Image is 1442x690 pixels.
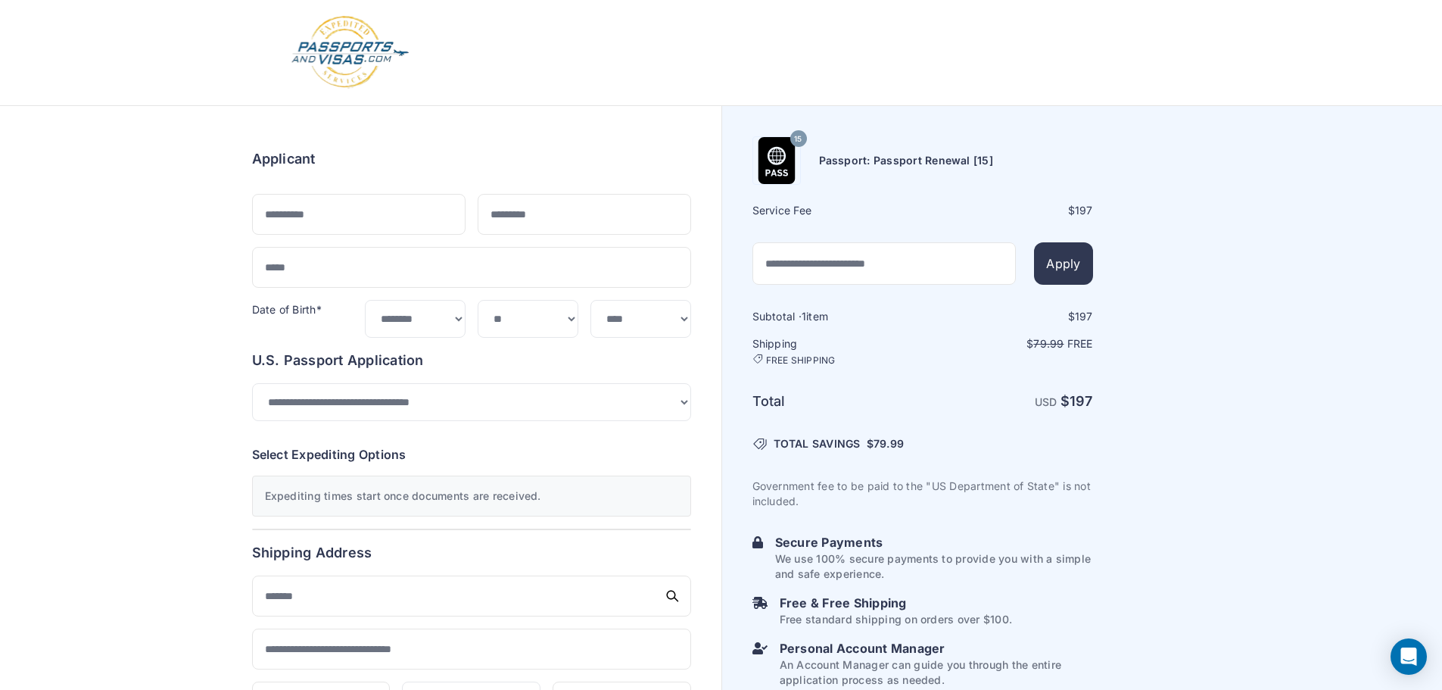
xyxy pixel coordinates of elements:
span: TOTAL SAVINGS [774,436,861,451]
span: 79.99 [874,437,904,450]
span: 197 [1070,393,1093,409]
h6: U.S. Passport Application [252,350,691,371]
span: 197 [1075,204,1093,217]
h6: Total [752,391,921,412]
span: USD [1035,395,1057,408]
h6: Personal Account Manager [780,639,1093,657]
h6: Free & Free Shipping [780,594,1012,612]
h6: Applicant [252,148,316,170]
p: Free standard shipping on orders over $100. [780,612,1012,627]
img: Logo [290,15,410,90]
h6: Passport: Passport Renewal [15] [819,153,993,168]
h6: Select Expediting Options [252,445,691,464]
img: Product Name [753,137,800,184]
p: Government fee to be paid to the "US Department of State" is not included. [752,479,1093,509]
h6: Secure Payments [775,533,1093,551]
span: 15 [794,130,802,149]
div: $ [924,203,1093,218]
button: Apply [1034,242,1092,285]
h6: Shipping Address [252,542,691,564]
span: 197 [1075,310,1093,323]
h6: Subtotal · item [752,309,921,324]
span: 1 [802,310,806,323]
p: We use 100% secure payments to provide you with a simple and safe experience. [775,551,1093,582]
span: FREE SHIPPING [766,354,836,367]
p: $ [924,336,1093,351]
div: Expediting times start once documents are received. [252,476,691,517]
span: 79.99 [1033,337,1064,350]
h6: Shipping [752,336,921,367]
div: Open Intercom Messenger [1391,638,1427,675]
p: An Account Manager can guide you through the entire application process as needed. [780,657,1093,688]
h6: Service Fee [752,203,921,218]
strong: $ [1060,393,1093,409]
label: Date of Birth* [252,303,322,316]
span: Free [1067,337,1093,350]
div: $ [924,309,1093,324]
span: $ [867,436,904,451]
